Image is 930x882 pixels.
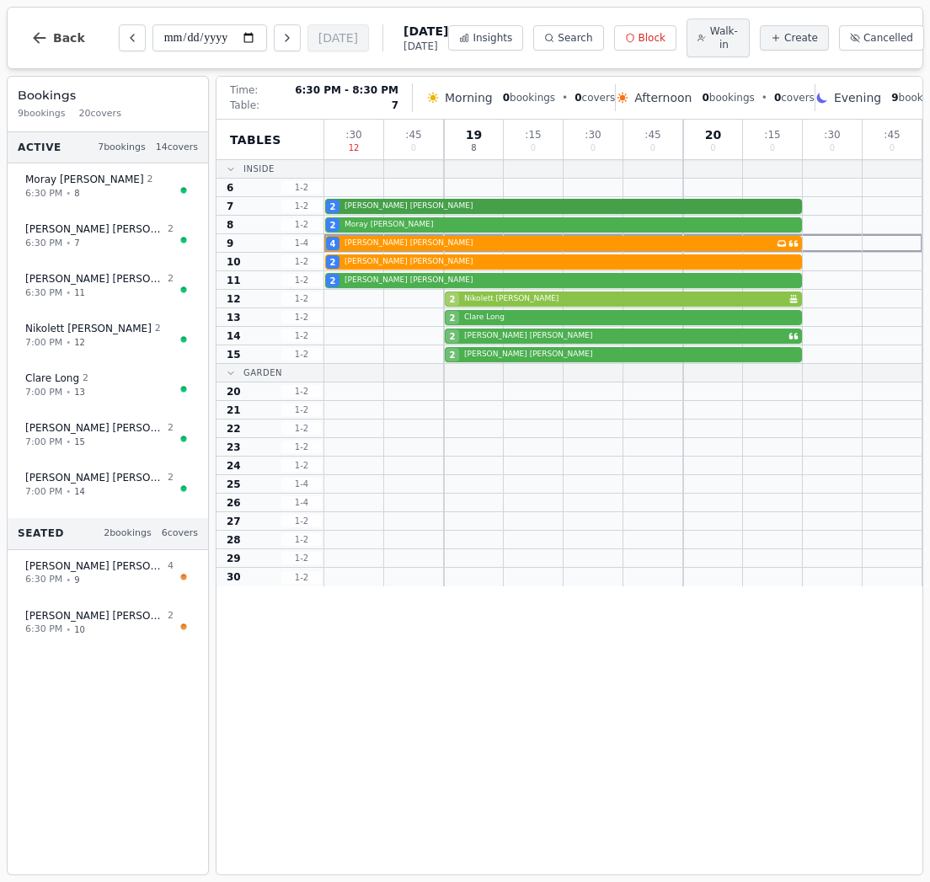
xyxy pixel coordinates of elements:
span: 0 [531,144,536,152]
span: : 45 [405,130,421,140]
span: 0 [650,144,655,152]
span: [PERSON_NAME] [PERSON_NAME] [345,256,802,268]
span: Nikolett [PERSON_NAME] [25,322,152,335]
button: [PERSON_NAME] [PERSON_NAME]27:00 PM•14 [14,462,201,508]
span: Cancelled [863,31,913,45]
span: 1 - 2 [281,218,322,231]
span: 2 [83,372,88,386]
span: 6 [227,181,233,195]
span: 6 covers [162,527,198,541]
span: 1 - 2 [281,552,322,564]
span: Table: [230,99,259,112]
span: [PERSON_NAME] [PERSON_NAME] [25,559,164,573]
button: Previous day [119,24,146,51]
button: Insights [448,25,523,51]
span: 8 [74,187,79,200]
span: 1 - 2 [281,329,322,342]
span: 2 [168,471,174,485]
span: 7:00 PM [25,386,62,400]
span: 2 [147,173,153,187]
span: Walk-in [709,24,739,51]
span: [PERSON_NAME] [PERSON_NAME] [25,222,164,236]
span: 22 [227,422,241,436]
span: 15 [227,348,241,361]
span: 30 [227,570,241,584]
span: Evening [834,89,881,106]
span: 1 - 2 [281,422,322,435]
span: 8 [227,218,233,232]
span: 13 [74,386,85,398]
span: 7 bookings [98,141,146,155]
span: : 15 [525,130,541,140]
span: covers [575,91,615,104]
span: [PERSON_NAME] [PERSON_NAME] [345,200,802,212]
span: 0 [830,144,835,152]
span: 1 - 2 [281,274,322,286]
span: [PERSON_NAME] [PERSON_NAME] [464,330,785,342]
span: 1 - 2 [281,255,322,268]
h3: Bookings [18,87,198,104]
span: Inside [243,163,275,175]
span: 2 bookings [104,527,152,541]
span: 1 - 2 [281,200,322,212]
span: 0 [575,92,581,104]
span: 14 [227,329,241,343]
span: 0 [591,144,596,152]
span: 8 [471,144,476,152]
span: 2 [168,272,174,286]
span: 27 [227,515,241,528]
span: Clare Long [25,372,79,385]
span: Garden [243,366,282,379]
span: 7 [227,200,233,213]
span: 20 covers [79,107,121,121]
span: 7:00 PM [25,485,62,500]
span: 14 covers [156,141,198,155]
span: 2 [168,222,174,237]
span: Search [558,31,592,45]
span: 2 [155,322,161,336]
button: Clare Long27:00 PM•13 [14,362,201,409]
span: [PERSON_NAME] [PERSON_NAME] [25,609,164,623]
span: Block [639,31,665,45]
span: 0 [774,92,781,104]
span: 6:30 PM [25,286,62,301]
span: 29 [227,552,241,565]
span: Moray [PERSON_NAME] [345,219,802,231]
span: • [66,623,71,636]
span: • [66,336,71,349]
span: 6:30 PM [25,187,62,201]
span: 11 [74,286,85,299]
button: Block [614,25,676,51]
span: 2 [330,219,336,232]
span: • [562,91,568,104]
span: [DATE] [404,40,448,53]
span: Back [53,32,85,44]
span: 13 [227,311,241,324]
span: 9 [227,237,233,250]
span: [PERSON_NAME] [PERSON_NAME] [25,471,164,484]
button: [PERSON_NAME] [PERSON_NAME]26:30 PM•7 [14,213,201,259]
button: Nikolett [PERSON_NAME]27:00 PM•12 [14,313,201,359]
span: 1 - 4 [281,496,322,509]
span: 24 [227,459,241,473]
span: 2 [168,609,174,623]
span: 1 - 4 [281,237,322,249]
button: [PERSON_NAME] [PERSON_NAME]26:30 PM•11 [14,263,201,309]
span: 2 [330,256,336,269]
span: Morning [445,89,493,106]
span: 0 [411,144,416,152]
span: 28 [227,533,241,547]
span: Tables [230,131,281,148]
span: 9 [891,92,898,104]
span: • [66,286,71,299]
span: • [66,237,71,249]
span: 10 [227,255,241,269]
span: [PERSON_NAME] [PERSON_NAME] [25,421,164,435]
span: : 30 [824,130,840,140]
span: 10 [74,623,85,636]
span: Moray [PERSON_NAME] [25,173,144,186]
span: 1 - 2 [281,515,322,527]
span: bookings [702,91,754,104]
span: 0 [770,144,775,152]
span: 15 [74,436,85,448]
